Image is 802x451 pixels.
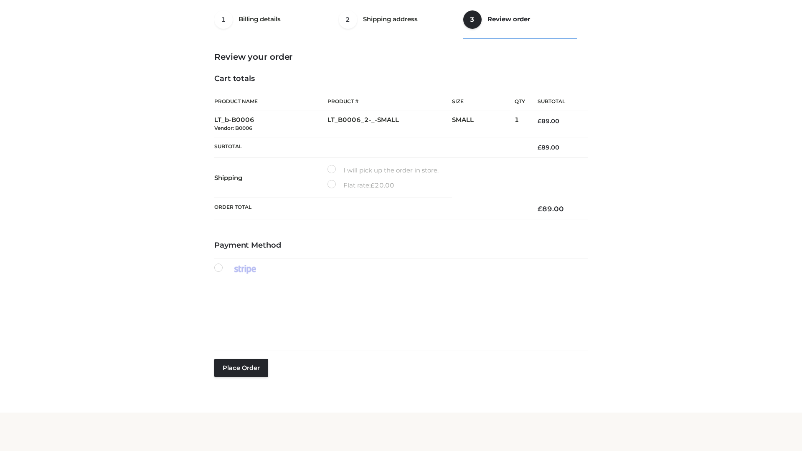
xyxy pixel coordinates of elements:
[371,181,375,189] span: £
[327,180,394,191] label: Flat rate:
[214,74,588,84] h4: Cart totals
[214,52,588,62] h3: Review your order
[214,198,525,220] th: Order Total
[214,137,525,157] th: Subtotal
[214,241,588,250] h4: Payment Method
[214,359,268,377] button: Place order
[214,125,252,131] small: Vendor: B0006
[214,158,327,198] th: Shipping
[214,92,327,111] th: Product Name
[327,92,452,111] th: Product #
[515,92,525,111] th: Qty
[515,111,525,137] td: 1
[538,144,541,151] span: £
[327,111,452,137] td: LT_B0006_2-_-SMALL
[538,205,564,213] bdi: 89.00
[525,92,588,111] th: Subtotal
[452,111,515,137] td: SMALL
[452,92,510,111] th: Size
[538,117,541,125] span: £
[538,205,542,213] span: £
[538,144,559,151] bdi: 89.00
[327,165,439,176] label: I will pick up the order in store.
[213,283,586,336] iframe: Secure payment input frame
[214,111,327,137] td: LT_b-B0006
[371,181,394,189] bdi: 20.00
[538,117,559,125] bdi: 89.00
